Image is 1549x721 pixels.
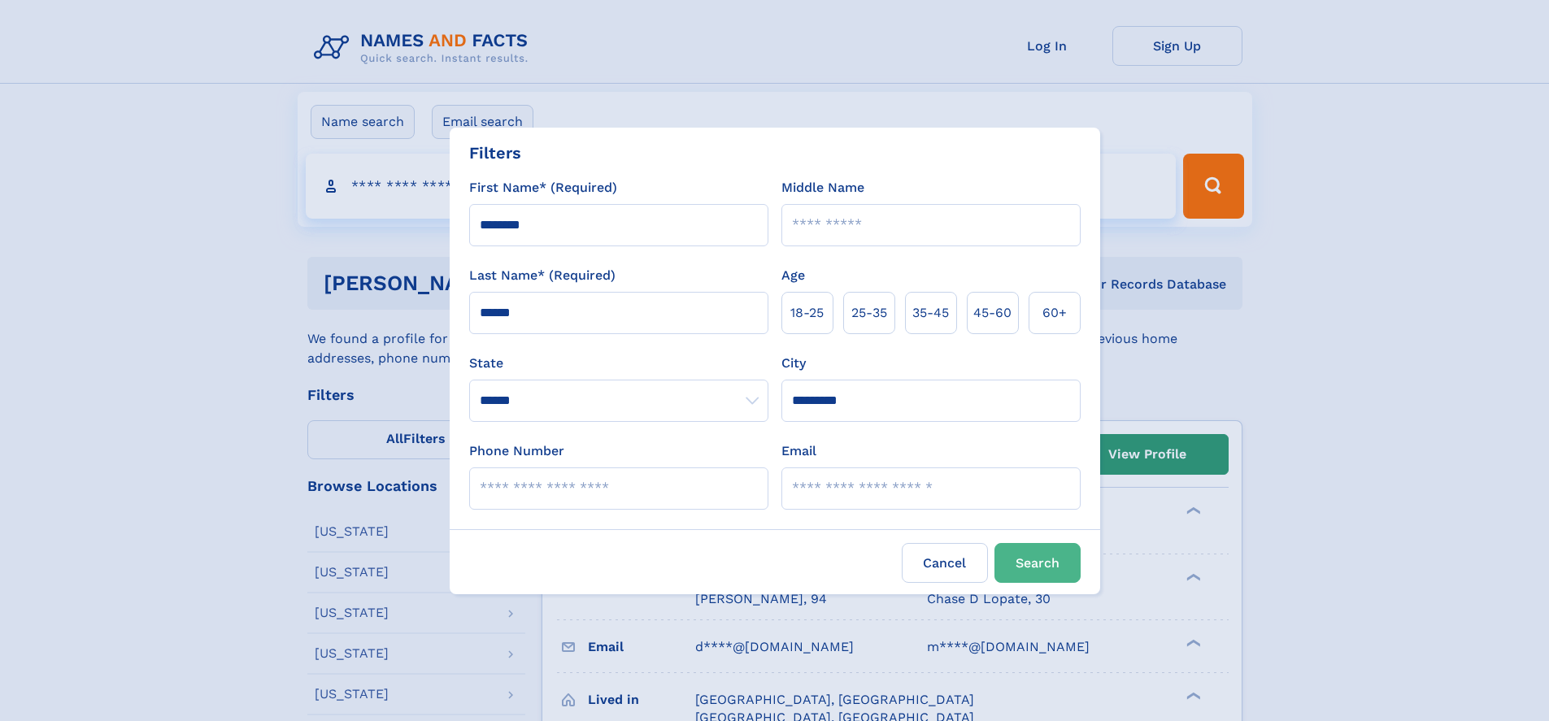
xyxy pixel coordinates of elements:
span: 45‑60 [973,303,1012,323]
label: Email [781,441,816,461]
div: Filters [469,141,521,165]
label: Last Name* (Required) [469,266,616,285]
label: Cancel [902,543,988,583]
label: Phone Number [469,441,564,461]
span: 25‑35 [851,303,887,323]
span: 35‑45 [912,303,949,323]
label: State [469,354,768,373]
label: First Name* (Required) [469,178,617,198]
label: Middle Name [781,178,864,198]
span: 18‑25 [790,303,824,323]
label: City [781,354,806,373]
label: Age [781,266,805,285]
button: Search [994,543,1081,583]
span: 60+ [1042,303,1067,323]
